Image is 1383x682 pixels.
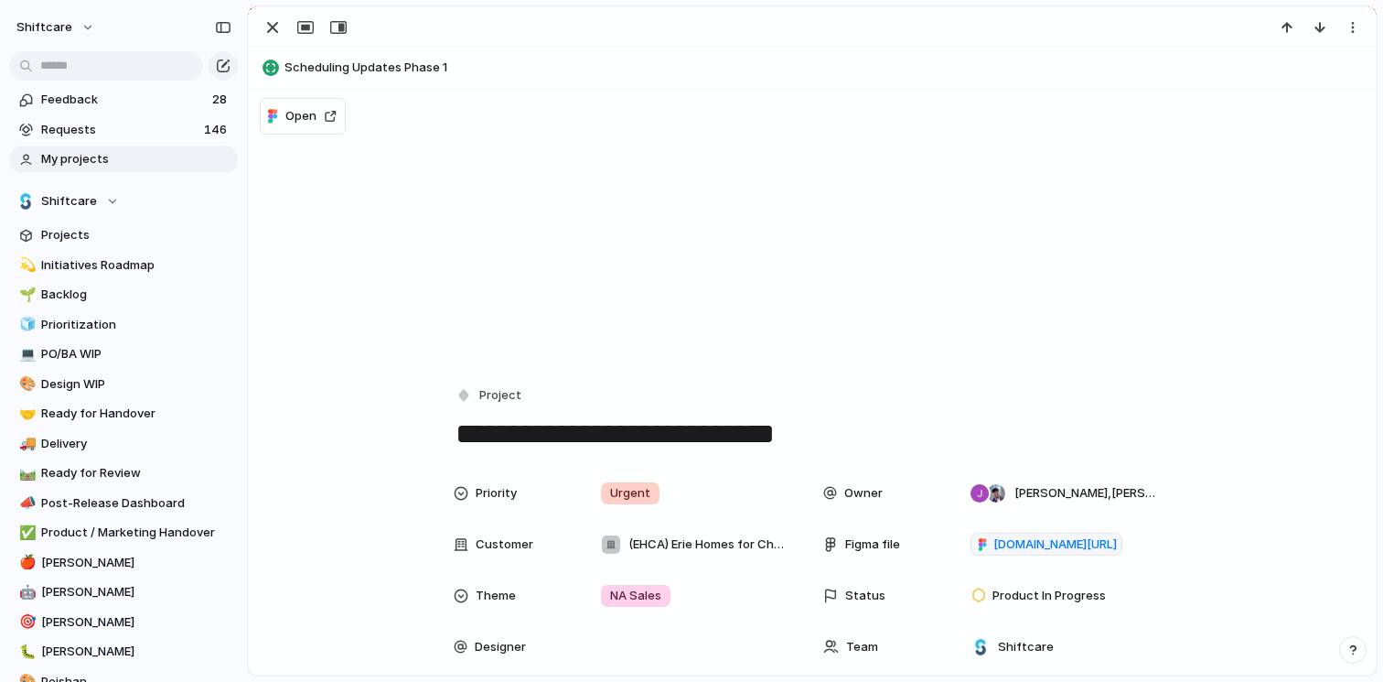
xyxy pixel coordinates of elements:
[19,254,32,276] div: 💫
[9,116,238,144] a: Requests146
[41,121,198,139] span: Requests
[285,107,316,125] span: Open
[476,484,517,503] span: Priority
[845,587,885,605] span: Status
[41,192,97,211] span: Shiftcare
[19,612,32,633] div: 🎯
[19,285,32,306] div: 🌱
[16,405,35,423] button: 🤝
[41,613,231,632] span: [PERSON_NAME]
[9,609,238,636] a: 🎯[PERSON_NAME]
[9,252,238,279] a: 💫Initiatives Roadmap
[9,460,238,487] a: 🛤️Ready for Review
[9,430,238,458] a: 🚚Delivery
[41,464,231,482] span: Ready for Review
[41,494,231,513] span: Post-Release Dashboard
[257,53,1367,82] button: Scheduling Updates Phase 1
[610,587,661,605] span: NA Sales
[993,536,1117,554] span: [DOMAIN_NAME][URL]
[41,256,231,275] span: Initiatives Roadmap
[1014,484,1155,503] span: [PERSON_NAME] , [PERSON_NAME]
[9,146,238,173] a: My projects
[19,642,32,663] div: 🐛
[41,643,231,661] span: [PERSON_NAME]
[16,316,35,334] button: 🧊
[476,536,533,554] span: Customer
[41,316,231,334] span: Prioritization
[19,404,32,425] div: 🤝
[19,552,32,573] div: 🍎
[9,490,238,517] a: 📣Post-Release Dashboard
[16,524,35,542] button: ✅
[970,533,1122,557] a: [DOMAIN_NAME][URL]
[9,400,238,428] a: 🤝Ready for Handover
[9,281,238,309] div: 🌱Backlog
[19,344,32,365] div: 💻
[16,18,72,37] span: shiftcare
[998,638,1054,656] span: Shiftcare
[19,373,32,395] div: 🎨
[845,536,900,554] span: Figma file
[41,91,207,109] span: Feedback
[16,256,35,275] button: 💫
[16,435,35,453] button: 🚚
[204,121,230,139] span: 146
[19,433,32,454] div: 🚚
[41,435,231,453] span: Delivery
[16,643,35,661] button: 🐛
[19,582,32,603] div: 🤖
[846,638,878,656] span: Team
[844,484,883,503] span: Owner
[9,311,238,339] a: 🧊Prioritization
[19,314,32,335] div: 🧊
[9,86,238,114] a: Feedback28
[9,341,238,368] a: 💻PO/BA WIP
[16,345,35,363] button: 💻
[9,638,238,666] a: 🐛[PERSON_NAME]
[8,13,104,42] button: shiftcare
[41,583,231,601] span: [PERSON_NAME]
[41,286,231,304] span: Backlog
[16,583,35,601] button: 🤖
[16,375,35,394] button: 🎨
[628,536,786,554] span: (EHCA) Erie Homes for Children and Adults
[19,493,32,514] div: 📣
[41,345,231,363] span: PO/BA WIP
[16,286,35,304] button: 🌱
[9,371,238,398] a: 🎨Design WIP
[610,484,650,503] span: Urgent
[476,587,516,605] span: Theme
[475,638,526,656] span: Designer
[41,554,231,572] span: [PERSON_NAME]
[41,524,231,542] span: Product / Marketing Handover
[16,494,35,513] button: 📣
[479,386,521,405] span: Project
[41,375,231,394] span: Design WIP
[9,579,238,606] a: 🤖[PERSON_NAME]
[16,554,35,572] button: 🍎
[260,98,346,135] button: Open
[212,91,230,109] span: 28
[452,383,527,409] button: Project
[41,405,231,423] span: Ready for Handover
[9,549,238,577] a: 🍎[PERSON_NAME]
[9,519,238,547] a: ✅Product / Marketing Handover
[41,150,231,168] span: My projects
[284,59,1367,77] span: Scheduling Updates Phase 1
[19,463,32,484] div: 🛤️
[9,222,238,249] a: Projects
[992,587,1106,605] span: Product In Progress
[16,464,35,482] button: 🛤️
